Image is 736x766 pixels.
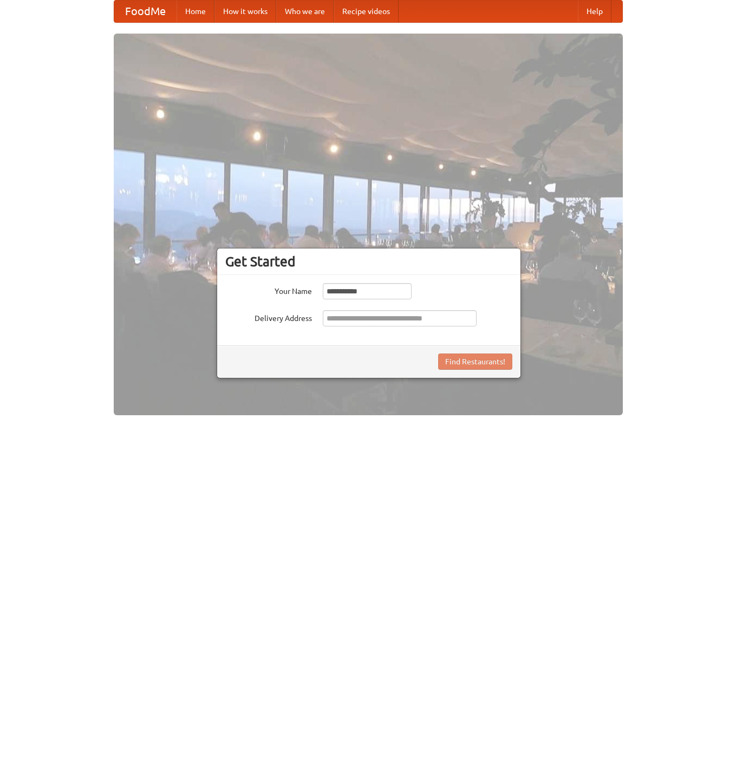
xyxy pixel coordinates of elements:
[578,1,611,22] a: Help
[214,1,276,22] a: How it works
[225,283,312,297] label: Your Name
[334,1,399,22] a: Recipe videos
[225,310,312,324] label: Delivery Address
[276,1,334,22] a: Who we are
[114,1,177,22] a: FoodMe
[438,353,512,370] button: Find Restaurants!
[177,1,214,22] a: Home
[225,253,512,270] h3: Get Started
